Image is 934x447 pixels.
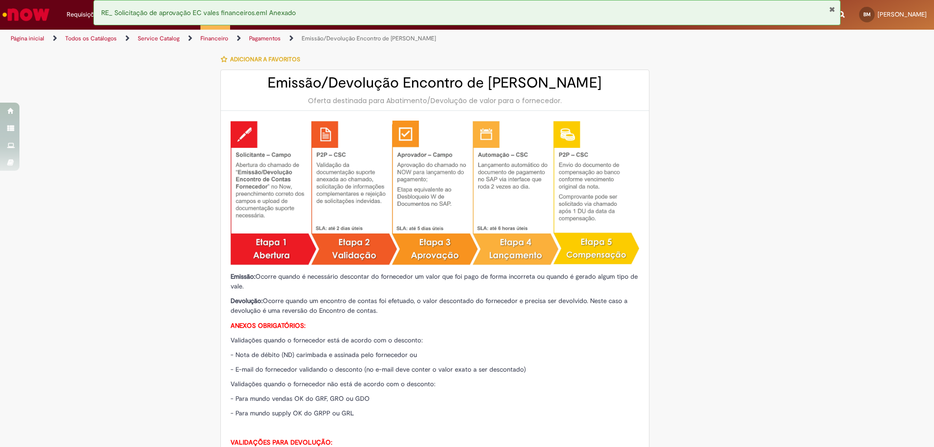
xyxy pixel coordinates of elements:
[878,10,927,18] span: [PERSON_NAME]
[231,297,263,305] strong: Devolução:
[7,30,615,48] ul: Trilhas de página
[231,409,354,417] span: - Para mundo supply OK do GRPP ou GRL
[231,297,628,315] span: Ocorre quando um encontro de contas foi efetuado, o valor descontado do fornecedor e precisa ser ...
[101,8,296,17] span: RE_ Solicitação de aprovação EC vales financeiros.eml Anexado
[231,96,639,106] div: Oferta destinada para Abatimento/Devolução de valor para o fornecedor.
[249,35,281,42] a: Pagamentos
[220,49,305,70] button: Adicionar a Favoritos
[231,75,639,91] h2: Emissão/Devolução Encontro de [PERSON_NAME]
[67,10,101,19] span: Requisições
[231,272,255,281] strong: Emissão:
[302,35,436,42] a: Emissão/Devolução Encontro de [PERSON_NAME]
[65,35,117,42] a: Todos os Catálogos
[863,11,871,18] span: BM
[231,365,526,374] span: - E-mail do fornecedor validando o desconto (no e-mail deve conter o valor exato a ser descontado)
[231,351,417,359] span: - Nota de débito (ND) carimbada e assinada pelo fornecedor ou
[230,55,300,63] span: Adicionar a Favoritos
[200,35,228,42] a: Financeiro
[231,336,423,344] span: Validações quando o fornecedor está de acordo com o desconto:
[231,380,435,388] span: Validações quando o fornecedor não está de acordo com o desconto:
[11,35,44,42] a: Página inicial
[1,5,51,24] img: ServiceNow
[231,322,305,330] strong: ANEXOS OBRIGATÓRIOS:
[138,35,180,42] a: Service Catalog
[231,438,332,447] strong: VALIDAÇÕES PARA DEVOLUÇÃO:
[231,272,638,290] span: Ocorre quando é necessário descontar do fornecedor um valor que foi pago de forma incorreta ou qu...
[231,394,370,403] span: - Para mundo vendas OK do GRF, GRO ou GDO
[829,5,835,13] button: Fechar Notificação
